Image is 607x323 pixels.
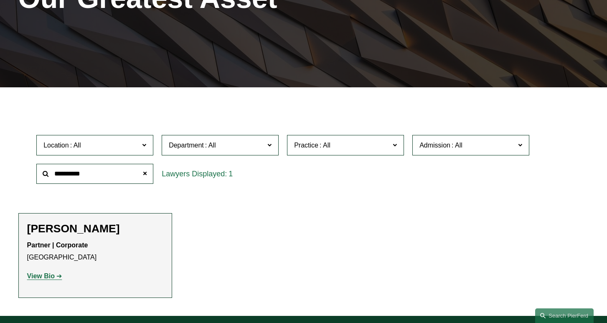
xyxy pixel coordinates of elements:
[535,308,594,323] a: Search this site
[294,142,318,149] span: Practice
[169,142,204,149] span: Department
[43,142,69,149] span: Location
[27,272,62,280] a: View Bio
[419,142,450,149] span: Admission
[27,239,164,264] p: [GEOGRAPHIC_DATA]
[229,170,233,178] span: 1
[27,222,164,235] h2: [PERSON_NAME]
[27,242,88,249] strong: Partner | Corporate
[27,272,55,280] strong: View Bio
